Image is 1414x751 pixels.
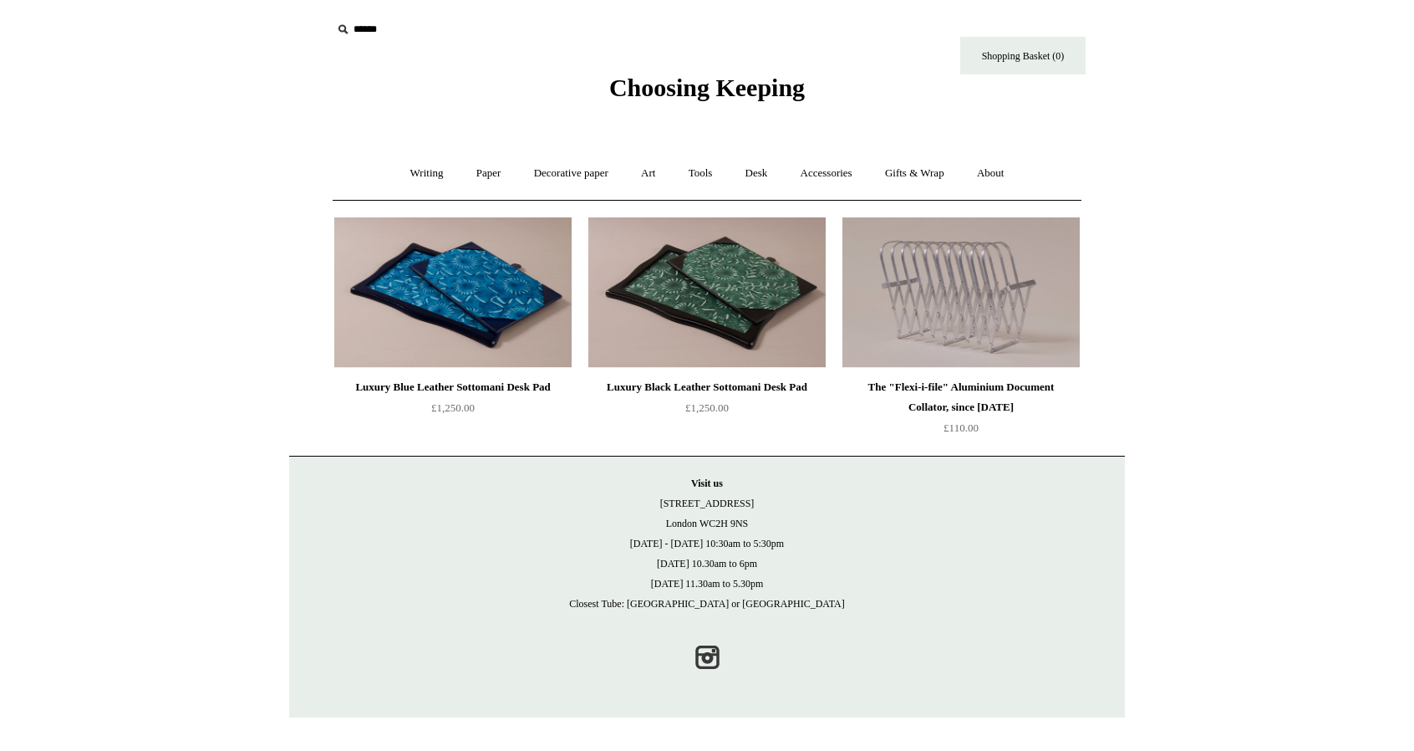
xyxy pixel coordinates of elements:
a: Instagram [689,639,725,676]
a: Luxury Blue Leather Sottomani Desk Pad Luxury Blue Leather Sottomani Desk Pad [334,217,572,368]
a: Gifts & Wrap [870,151,959,196]
span: £1,250.00 [685,401,729,414]
a: Accessories [786,151,867,196]
a: Desk [730,151,783,196]
div: Luxury Blue Leather Sottomani Desk Pad [338,377,567,397]
a: Shopping Basket (0) [960,37,1086,74]
a: Paper [461,151,516,196]
a: The "Flexi-i-file" Aluminium Document Collator, since 1941 The "Flexi-i-file" Aluminium Document ... [842,217,1080,368]
a: About [962,151,1020,196]
a: Art [626,151,670,196]
a: Decorative paper [519,151,623,196]
a: Luxury Blue Leather Sottomani Desk Pad £1,250.00 [334,377,572,446]
a: Choosing Keeping [609,87,805,99]
a: The "Flexi-i-file" Aluminium Document Collator, since [DATE] £110.00 [842,377,1080,446]
span: Choosing Keeping [609,74,805,101]
div: The "Flexi-i-file" Aluminium Document Collator, since [DATE] [847,377,1076,417]
a: Luxury Black Leather Sottomani Desk Pad Luxury Black Leather Sottomani Desk Pad [588,217,826,368]
img: Luxury Blue Leather Sottomani Desk Pad [334,217,572,368]
a: Tools [674,151,728,196]
span: £110.00 [944,421,979,434]
img: Luxury Black Leather Sottomani Desk Pad [588,217,826,368]
strong: Visit us [691,478,723,489]
img: The "Flexi-i-file" Aluminium Document Collator, since 1941 [842,217,1080,368]
a: Writing [395,151,459,196]
p: [STREET_ADDRESS] London WC2H 9NS [DATE] - [DATE] 10:30am to 5:30pm [DATE] 10.30am to 6pm [DATE] 1... [306,473,1108,614]
div: Luxury Black Leather Sottomani Desk Pad [593,377,821,397]
a: Luxury Black Leather Sottomani Desk Pad £1,250.00 [588,377,826,446]
span: £1,250.00 [431,401,475,414]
